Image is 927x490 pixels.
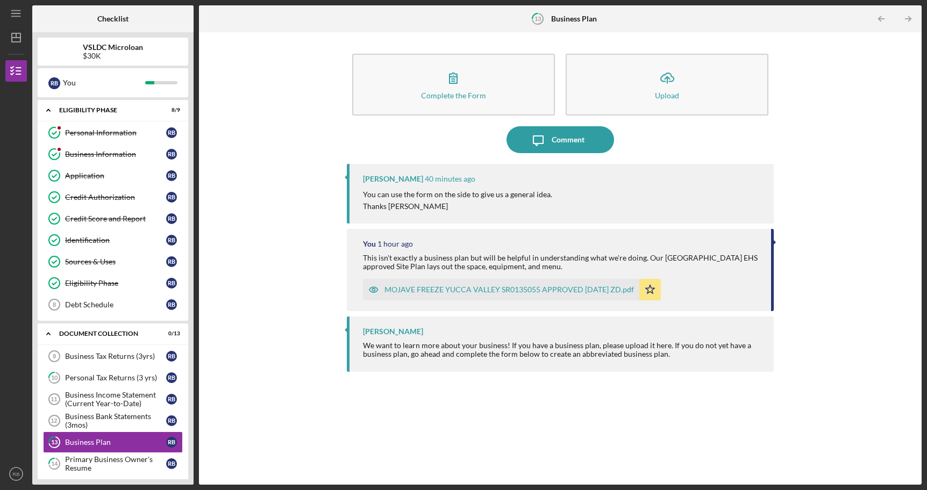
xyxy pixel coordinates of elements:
[161,107,180,113] div: 8 / 9
[48,77,60,89] div: R B
[363,175,423,183] div: [PERSON_NAME]
[5,463,27,485] button: RB
[166,213,177,224] div: R B
[65,352,166,361] div: Business Tax Returns (3yrs)
[43,431,183,453] a: 13Business PlanRB
[534,15,540,22] tspan: 13
[166,149,177,160] div: R B
[65,391,166,408] div: Business Income Statement (Current Year-to-Date)
[363,254,760,271] div: This isn't exactly a business plan but will be helpful in understanding what we're doing. Our [GE...
[43,122,183,143] a: Personal InformationRB
[166,278,177,289] div: R B
[166,170,177,181] div: R B
[59,330,153,337] div: Document Collection
[363,200,552,212] p: Thanks [PERSON_NAME]
[65,300,166,309] div: Debt Schedule
[12,471,19,477] text: RB
[166,394,177,405] div: R B
[83,52,143,60] div: $30K
[551,15,597,23] b: Business Plan
[51,460,58,467] tspan: 14
[53,353,56,359] tspan: 9
[65,214,166,223] div: Credit Score and Report
[53,301,56,308] tspan: 8
[63,74,145,92] div: You
[51,374,58,381] tspan: 10
[43,251,183,272] a: Sources & UsesRB
[425,175,475,183] time: 2025-08-15 23:14
[166,458,177,469] div: R B
[43,388,183,410] a: 11Business Income Statement (Current Year-to-Date)RB
[97,15,129,23] b: Checklist
[363,327,423,336] div: [PERSON_NAME]
[566,54,768,116] button: Upload
[363,279,661,300] button: MOJAVE FREEZE YUCCA VALLEY SR0135055 APPROVED [DATE] ZD.pdf
[65,257,166,266] div: Sources & Uses
[384,285,634,294] div: MOJAVE FREEZE YUCCA VALLEY SR0135055 APPROVED [DATE] ZD.pdf
[51,439,58,446] tspan: 13
[43,208,183,229] a: Credit Score and ReportRB
[65,373,166,382] div: Personal Tax Returns (3 yrs)
[65,438,166,446] div: Business Plan
[59,107,153,113] div: Eligibility Phase
[166,415,177,426] div: R B
[65,128,166,137] div: Personal Information
[83,43,143,52] b: VSLDC Microloan
[43,345,183,367] a: 9Business Tax Returns (3yrs)RB
[43,367,183,388] a: 10Personal Tax Returns (3 yrs)RB
[166,351,177,362] div: R B
[51,396,57,402] tspan: 11
[363,341,763,358] div: We want to learn more about your business! If you have a business plan, please upload it here. If...
[507,126,614,153] button: Comment
[166,192,177,203] div: R B
[421,91,486,99] div: Complete the Form
[43,186,183,208] a: Credit AuthorizationRB
[166,127,177,138] div: R B
[65,455,166,472] div: Primary Business Owner's Resume
[166,372,177,383] div: R B
[65,171,166,180] div: Application
[43,229,183,251] a: IdentificationRB
[43,410,183,431] a: 12Business Bank Statements (3mos)RB
[363,189,552,200] p: You can use the form on the side to give us a general idea.
[166,256,177,267] div: R B
[166,437,177,448] div: R B
[43,272,183,294] a: Eligibility PhaseRB
[65,412,166,429] div: Business Bank Statements (3mos)
[43,453,183,474] a: 14Primary Business Owner's ResumeRB
[363,240,376,248] div: You
[51,417,57,424] tspan: 12
[65,236,166,244] div: Identification
[352,54,555,116] button: Complete the Form
[161,330,180,337] div: 0 / 13
[655,91,679,99] div: Upload
[65,150,166,158] div: Business Information
[377,240,413,248] time: 2025-08-15 22:39
[65,279,166,287] div: Eligibility Phase
[166,299,177,310] div: R B
[552,126,584,153] div: Comment
[65,193,166,201] div: Credit Authorization
[43,294,183,315] a: 8Debt ScheduleRB
[43,143,183,165] a: Business InformationRB
[43,165,183,186] a: ApplicationRB
[166,235,177,246] div: R B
